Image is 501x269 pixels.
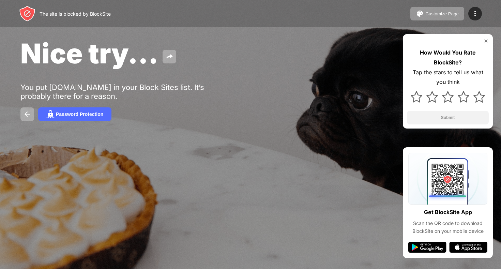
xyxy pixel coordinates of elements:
[407,48,489,68] div: How Would You Rate BlockSite?
[46,110,55,118] img: password.svg
[56,111,103,117] div: Password Protection
[20,83,231,101] div: You put [DOMAIN_NAME] in your Block Sites list. It’s probably there for a reason.
[408,242,446,253] img: google-play.svg
[471,10,479,18] img: menu-icon.svg
[449,242,487,253] img: app-store.svg
[483,38,489,44] img: rate-us-close.svg
[23,110,31,118] img: back.svg
[407,68,489,87] div: Tap the stars to tell us what you think
[442,91,454,103] img: star.svg
[416,10,424,18] img: pallet.svg
[425,11,459,16] div: Customize Page
[20,37,158,70] span: Nice try...
[473,91,485,103] img: star.svg
[408,220,487,235] div: Scan the QR code to download BlockSite on your mobile device
[408,153,487,205] img: qrcode.svg
[410,7,464,20] button: Customize Page
[426,91,438,103] img: star.svg
[38,107,111,121] button: Password Protection
[19,5,35,22] img: header-logo.svg
[424,207,472,217] div: Get BlockSite App
[411,91,422,103] img: star.svg
[165,53,173,61] img: share.svg
[40,11,111,17] div: The site is blocked by BlockSite
[407,111,489,124] button: Submit
[458,91,469,103] img: star.svg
